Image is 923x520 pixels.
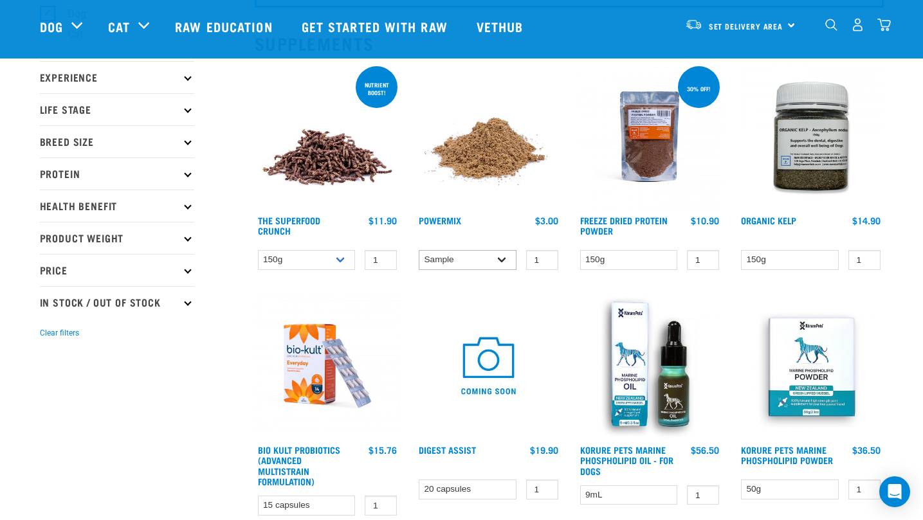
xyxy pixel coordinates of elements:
button: Clear filters [40,327,79,339]
a: Freeze Dried Protein Powder [580,218,668,233]
input: 1 [365,250,397,270]
img: user.png [851,18,864,31]
a: Raw Education [162,1,288,52]
input: 1 [848,480,881,499]
div: $19.90 [530,445,558,455]
div: nutrient boost! [356,75,398,102]
p: Price [40,254,194,286]
div: 30% off! [681,79,717,98]
div: $15.76 [369,445,397,455]
input: 1 [687,485,719,505]
img: OI Lfront 1024x1024 [577,293,723,439]
p: In Stock / Out Of Stock [40,286,194,318]
p: Life Stage [40,93,194,125]
img: van-moving.png [685,19,702,30]
a: Vethub [464,1,540,52]
img: FD Protein Powder [577,64,723,210]
img: Pile Of PowerMix For Pets [416,64,562,210]
img: 1311 Superfood Crunch 01 [255,64,401,210]
a: The Superfood Crunch [258,218,320,233]
input: 1 [526,480,558,499]
img: 10870 [738,64,884,210]
p: Product Weight [40,222,194,254]
a: Digest Assist [419,447,476,452]
a: Powermix [419,218,461,222]
div: $3.00 [535,215,558,226]
p: Protein [40,157,194,190]
div: $36.50 [852,445,881,455]
div: $10.90 [691,215,719,226]
a: Cat [108,17,130,36]
input: 1 [848,250,881,270]
div: $11.90 [369,215,397,226]
p: Breed Size [40,125,194,157]
input: 1 [365,496,397,516]
img: POWDER01 65ae0065 919d 4332 9357 5d1113de9ef1 1024x1024 [738,293,884,439]
img: 2023 AUG RE Product1724 [255,293,401,439]
p: Experience [40,61,194,93]
img: home-icon@2x.png [877,18,891,31]
a: Korure Pets Marine Phospholipid Oil - for Dogs [580,447,673,472]
a: Get started with Raw [289,1,464,52]
div: $56.50 [691,445,719,455]
a: Dog [40,17,63,36]
span: Set Delivery Area [709,24,783,28]
a: Korure Pets Marine Phospholipid Powder [741,447,833,462]
p: Health Benefit [40,190,194,222]
a: Bio Kult Probiotics (Advanced Multistrain Formulation) [258,447,340,483]
input: 1 [687,250,719,270]
div: $14.90 [852,215,881,226]
a: Organic Kelp [741,218,796,222]
img: home-icon-1@2x.png [825,19,837,31]
input: 1 [526,250,558,270]
div: Open Intercom Messenger [879,476,910,507]
img: COMING SOON [416,293,562,439]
